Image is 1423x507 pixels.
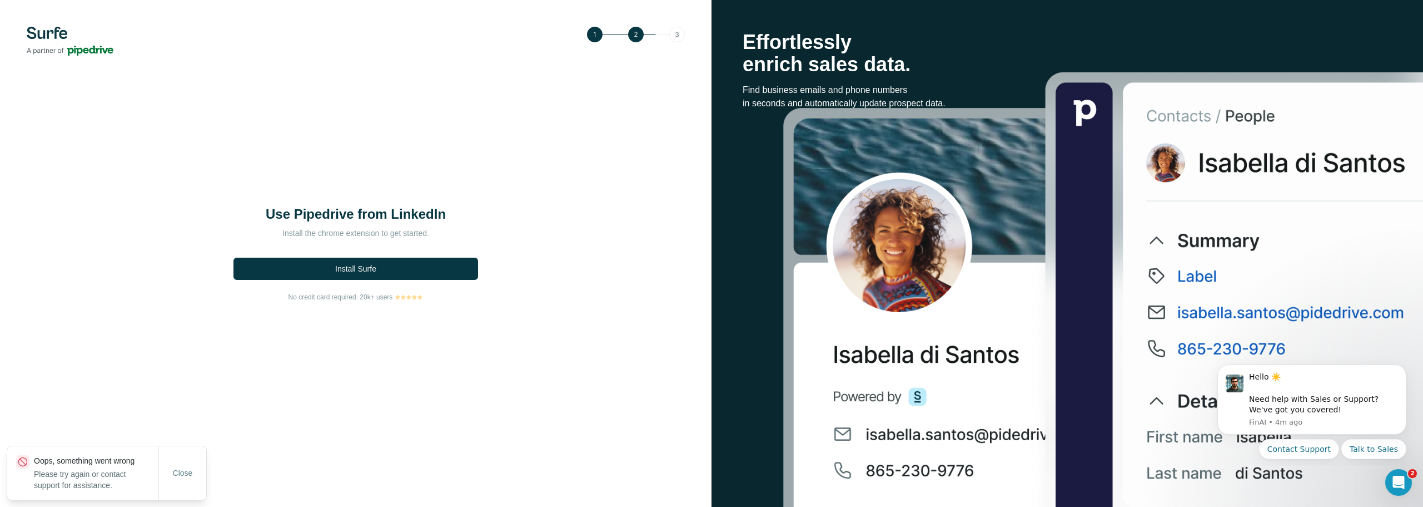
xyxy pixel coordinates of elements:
[743,83,1392,97] p: Find business emails and phone numbers
[783,70,1423,507] img: Surfe Stock Photo - Selling good vibes
[27,27,113,56] img: Surfe's logo
[245,205,467,223] h1: Use Pipedrive from LinkedIn
[34,455,158,466] p: Oops, something went wrong
[233,258,478,280] button: Install Surfe
[743,97,1392,110] p: in seconds and automatically update prospect data.
[743,53,1392,76] p: enrich sales data.
[743,31,1392,53] p: Effortlessly
[165,463,201,483] button: Close
[245,228,467,239] p: Install the chrome extension to get started.
[1385,469,1412,496] iframe: Intercom live chat
[1408,469,1417,478] span: 2
[1201,355,1423,466] iframe: Intercom notifications message
[288,292,393,302] span: No credit card required. 20k+ users
[587,27,685,42] img: Step 2
[335,263,376,274] span: Install Surfe
[34,469,158,491] p: Please try again or contact support for assistance.
[173,467,193,479] span: Close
